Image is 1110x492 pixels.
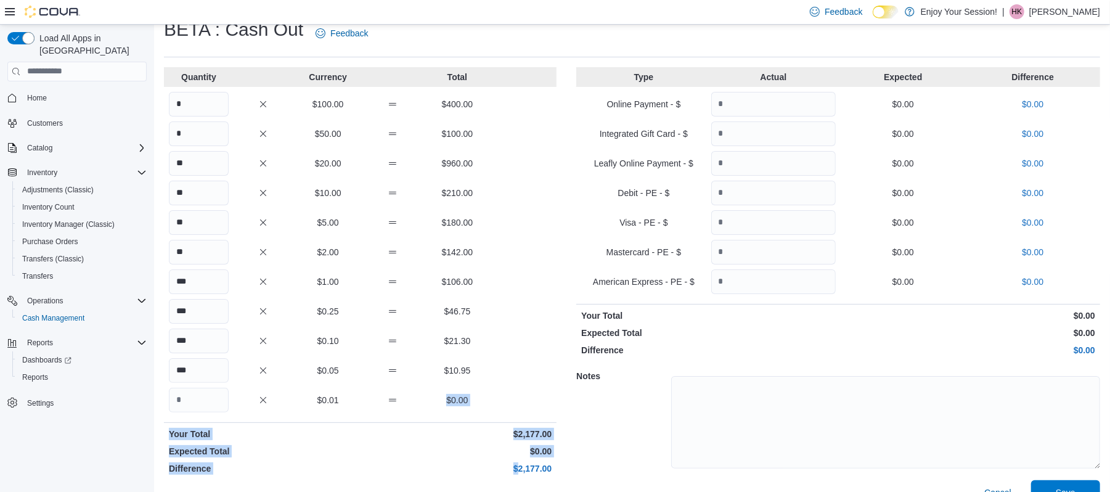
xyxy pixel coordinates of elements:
[841,128,965,140] p: $0.00
[841,157,965,170] p: $0.00
[711,151,836,176] input: Quantity
[22,293,147,308] span: Operations
[17,311,147,326] span: Cash Management
[2,139,152,157] button: Catalog
[428,128,488,140] p: $100.00
[22,90,147,105] span: Home
[330,27,368,39] span: Feedback
[428,246,488,258] p: $142.00
[12,268,152,285] button: Transfers
[17,370,53,385] a: Reports
[298,71,358,83] p: Currency
[169,445,358,457] p: Expected Total
[22,141,57,155] button: Catalog
[17,217,147,232] span: Inventory Manager (Classic)
[298,276,358,288] p: $1.00
[169,269,229,294] input: Quantity
[2,114,152,132] button: Customers
[169,299,229,324] input: Quantity
[22,165,62,180] button: Inventory
[22,271,53,281] span: Transfers
[298,364,358,377] p: $0.05
[2,89,152,107] button: Home
[298,98,358,110] p: $100.00
[298,394,358,406] p: $0.01
[363,428,552,440] p: $2,177.00
[17,370,147,385] span: Reports
[298,305,358,318] p: $0.25
[25,6,80,18] img: Cova
[22,219,115,229] span: Inventory Manager (Classic)
[873,6,899,18] input: Dark Mode
[2,164,152,181] button: Inventory
[428,276,488,288] p: $106.00
[17,269,58,284] a: Transfers
[311,21,373,46] a: Feedback
[1029,4,1100,19] p: [PERSON_NAME]
[17,200,80,215] a: Inventory Count
[12,351,152,369] a: Dashboards
[971,98,1095,110] p: $0.00
[169,121,229,146] input: Quantity
[22,237,78,247] span: Purchase Orders
[581,128,706,140] p: Integrated Gift Card - $
[711,121,836,146] input: Quantity
[17,200,147,215] span: Inventory Count
[22,116,68,131] a: Customers
[169,71,229,83] p: Quantity
[2,393,152,411] button: Settings
[169,358,229,383] input: Quantity
[27,93,47,103] span: Home
[27,398,54,408] span: Settings
[971,157,1095,170] p: $0.00
[298,246,358,258] p: $2.00
[298,187,358,199] p: $10.00
[841,98,965,110] p: $0.00
[971,128,1095,140] p: $0.00
[841,310,1095,322] p: $0.00
[22,396,59,411] a: Settings
[169,388,229,412] input: Quantity
[428,98,488,110] p: $400.00
[169,329,229,353] input: Quantity
[22,372,48,382] span: Reports
[169,151,229,176] input: Quantity
[428,71,488,83] p: Total
[428,394,488,406] p: $0.00
[711,92,836,117] input: Quantity
[581,187,706,199] p: Debit - PE - $
[825,6,862,18] span: Feedback
[711,181,836,205] input: Quantity
[22,141,147,155] span: Catalog
[12,310,152,327] button: Cash Management
[2,292,152,310] button: Operations
[581,157,706,170] p: Leafly Online Payment - $
[22,254,84,264] span: Transfers (Classic)
[22,293,68,308] button: Operations
[711,71,836,83] p: Actual
[22,115,147,131] span: Customers
[164,17,303,42] h1: BETA : Cash Out
[27,118,63,128] span: Customers
[17,353,76,367] a: Dashboards
[298,128,358,140] p: $50.00
[581,310,836,322] p: Your Total
[298,335,358,347] p: $0.10
[17,269,147,284] span: Transfers
[22,165,147,180] span: Inventory
[428,305,488,318] p: $46.75
[17,234,83,249] a: Purchase Orders
[169,428,358,440] p: Your Total
[581,344,836,356] p: Difference
[581,246,706,258] p: Mastercard - PE - $
[841,187,965,199] p: $0.00
[2,334,152,351] button: Reports
[17,353,147,367] span: Dashboards
[841,344,1095,356] p: $0.00
[971,187,1095,199] p: $0.00
[17,252,89,266] a: Transfers (Classic)
[22,91,52,105] a: Home
[12,199,152,216] button: Inventory Count
[169,92,229,117] input: Quantity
